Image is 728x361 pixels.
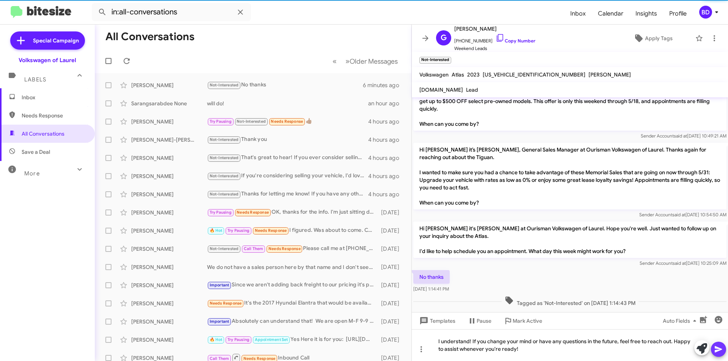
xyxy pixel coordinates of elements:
[461,314,497,328] button: Pause
[227,337,249,342] span: Try Pausing
[328,53,341,69] button: Previous
[377,281,405,289] div: [DATE]
[243,356,276,361] span: Needs Response
[22,94,86,101] span: Inbox
[640,260,726,266] span: Sender Account [DATE] 10:25:09 AM
[629,3,663,25] a: Insights
[105,31,195,43] h1: All Conversations
[92,3,251,21] input: Search
[207,335,377,344] div: Yes Here it is for you: [URL][DOMAIN_NAME]
[22,148,50,156] span: Save a Deal
[454,24,535,33] span: [PERSON_NAME]
[496,38,535,44] a: Copy Number
[210,83,239,88] span: Not-Interested
[210,173,239,178] span: Not-Interested
[502,296,639,307] span: Tagged as 'Not-Interested' on [DATE] 1:14:43 PM
[345,56,350,66] span: »
[210,228,223,233] span: 🔥 Hot
[377,318,405,325] div: [DATE]
[614,31,692,45] button: Apply Tags
[377,209,405,216] div: [DATE]
[22,130,64,138] span: All Conversations
[207,81,363,89] div: No thanks
[413,64,726,131] p: Hi [PERSON_NAME] it’s [PERSON_NAME], General Sales Manager at Ourisman Volkswagen of Laurel. Than...
[412,314,461,328] button: Templates
[210,337,223,342] span: 🔥 Hot
[672,212,686,217] span: said at
[207,281,377,289] div: Since we aren't adding back freight to our pricing it's pretty straight here for me. As I have al...
[513,314,542,328] span: Mark Active
[227,228,249,233] span: Try Pausing
[24,170,40,177] span: More
[413,222,726,258] p: Hi [PERSON_NAME] it's [PERSON_NAME] at Ourisman Volkswagen of Laurel. Hope you're well. Just want...
[419,86,463,93] span: [DOMAIN_NAME]
[131,336,207,344] div: [PERSON_NAME]
[131,136,207,144] div: [PERSON_NAME]-[PERSON_NAME]
[368,136,405,144] div: 4 hours ago
[413,270,450,284] p: No thanks
[377,300,405,307] div: [DATE]
[377,227,405,234] div: [DATE]
[131,227,207,234] div: [PERSON_NAME]
[33,37,79,44] span: Special Campaign
[210,192,239,197] span: Not-Interested
[210,210,232,215] span: Try Pausing
[693,6,720,19] button: BD
[210,246,239,251] span: Not-Interested
[22,112,86,119] span: Needs Response
[210,301,242,306] span: Needs Response
[663,3,693,25] a: Profile
[210,119,232,124] span: Try Pausing
[207,299,377,308] div: It's the 2017 Hyundai Elantra that would be available to go see. They're working [DATE].
[413,143,726,209] p: Hi [PERSON_NAME] it’s [PERSON_NAME], General Sales Manager at Ourisman Volkswagen of Laurel. Than...
[466,86,478,93] span: Lead
[268,246,301,251] span: Needs Response
[377,336,405,344] div: [DATE]
[131,81,207,89] div: [PERSON_NAME]
[131,318,207,325] div: [PERSON_NAME]
[210,155,239,160] span: Not-Interested
[377,245,405,253] div: [DATE]
[592,3,629,25] a: Calendar
[244,246,264,251] span: Call Them
[663,314,699,328] span: Auto Fields
[255,228,287,233] span: Needs Response
[639,212,726,217] span: Sender Account [DATE] 10:54:50 AM
[477,314,491,328] span: Pause
[10,31,85,50] a: Special Campaign
[452,71,464,78] span: Atlas
[237,119,266,124] span: Not-Interested
[207,100,368,107] div: will do!
[419,71,449,78] span: Volkswagen
[131,100,207,107] div: Sarangsarabdee None
[413,286,449,292] span: [DATE] 1:14:41 PM
[131,191,207,198] div: [PERSON_NAME]
[328,53,402,69] nav: Page navigation example
[210,283,229,288] span: Important
[210,356,229,361] span: Call Them
[483,71,585,78] span: [US_VEHICLE_IDENTIFICATION_NUMBER]
[24,76,46,83] span: Labels
[207,172,368,180] div: If you're considering selling your vehicle, I'd love to help you with that. Let me know if you'd ...
[657,314,705,328] button: Auto Fields
[237,210,269,215] span: Needs Response
[454,33,535,45] span: [PHONE_NUMBER]
[131,118,207,125] div: [PERSON_NAME]
[333,56,337,66] span: «
[207,317,377,326] div: Absolutely can understand that! We are open M-F 9-9 and Sat 9-7. Can be flexible on whatever timi...
[210,319,229,324] span: Important
[131,300,207,307] div: [PERSON_NAME]
[645,31,673,45] span: Apply Tags
[255,337,288,342] span: Appointment Set
[418,314,455,328] span: Templates
[350,57,398,66] span: Older Messages
[368,100,405,107] div: an hour ago
[207,153,368,162] div: That's great to hear! If you ever consider selling your vehicle in the future, we’d be happy to h...
[207,117,368,126] div: 👍🏾
[419,57,451,64] small: Not-Interested
[441,32,447,44] span: G
[19,56,76,64] div: Volkswagen of Laurel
